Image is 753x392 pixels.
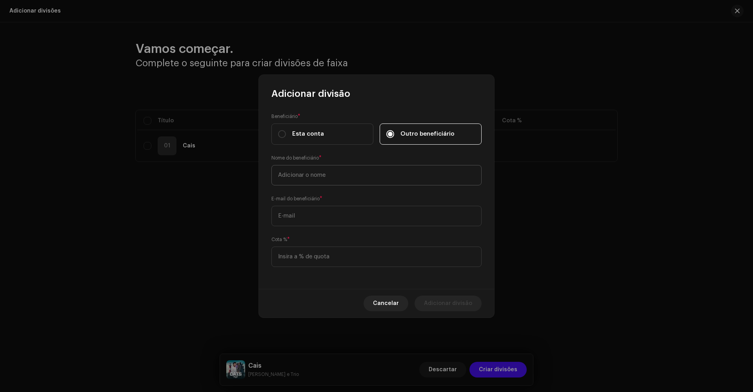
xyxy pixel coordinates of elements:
small: E-mail do beneficiário [271,195,320,203]
button: Cancelar [364,296,408,311]
span: Outro beneficiário [400,130,455,138]
button: Adicionar divisão [415,296,482,311]
span: Esta conta [292,130,324,138]
small: Cota % [271,236,287,243]
span: Cancelar [373,296,399,311]
small: Beneficiário [271,113,298,120]
span: Adicionar divisão [424,296,472,311]
small: Nome do beneficiário [271,154,319,162]
input: Adicionar o nome [271,165,482,185]
input: Insira a % de quota [271,247,482,267]
span: Adicionar divisão [271,87,350,100]
input: E-mail [271,206,482,226]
